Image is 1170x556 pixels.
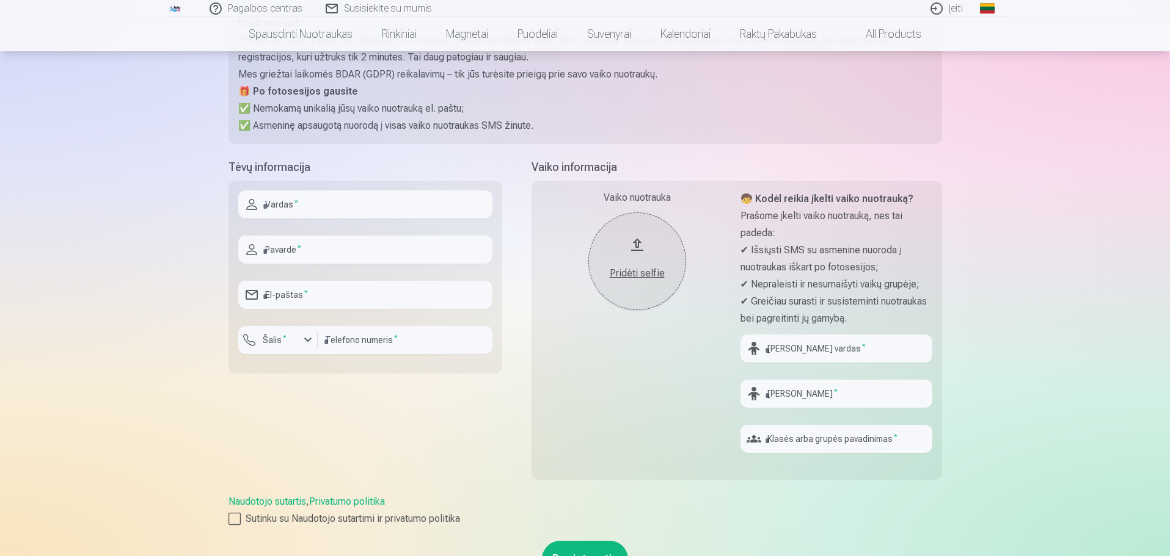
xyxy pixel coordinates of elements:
[238,85,358,97] strong: 🎁 Po fotosesijos gausite
[832,17,936,51] a: All products
[532,159,942,176] h5: Vaiko informacija
[229,496,306,507] a: Naudotojo sutartis
[541,190,733,205] div: Vaiko nuotrauka
[740,208,932,242] p: Prašome įkelti vaiko nuotrauką, nes tai padeda:
[431,17,503,51] a: Magnetai
[234,17,367,51] a: Spausdinti nuotraukas
[229,159,502,176] h5: Tėvų informacija
[367,17,431,51] a: Rinkiniai
[229,511,942,526] label: Sutinku su Naudotojo sutartimi ir privatumo politika
[169,5,182,12] img: /fa2
[238,117,932,134] p: ✅ Asmeninę apsaugotą nuorodą į visas vaiko nuotraukas SMS žinute.
[740,293,932,327] p: ✔ Greičiau surasti ir susisteminti nuotraukas bei pagreitinti jų gamybą.
[503,17,572,51] a: Puodeliai
[725,17,832,51] a: Raktų pakabukas
[572,17,646,51] a: Suvenyrai
[740,242,932,276] p: ✔ Išsiųsti SMS su asmenine nuoroda į nuotraukas iškart po fotosesijos;
[740,193,913,204] strong: 🧒 Kodėl reikia įkelti vaiko nuotrauką?
[238,326,318,354] button: Šalis*
[258,334,291,346] label: Šalis
[229,494,942,526] div: ,
[588,212,686,310] button: Pridėti selfie
[646,17,725,51] a: Kalendoriai
[601,266,674,281] div: Pridėti selfie
[238,100,932,117] p: ✅ Nemokamą unikalią jūsų vaiko nuotrauką el. paštu;
[238,66,932,83] p: Mes griežtai laikomės BDAR (GDPR) reikalavimų – tik jūs turėsite prieigą prie savo vaiko nuotraukų.
[740,276,932,293] p: ✔ Nepraleisti ir nesumaišyti vaikų grupėje;
[309,496,385,507] a: Privatumo politika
